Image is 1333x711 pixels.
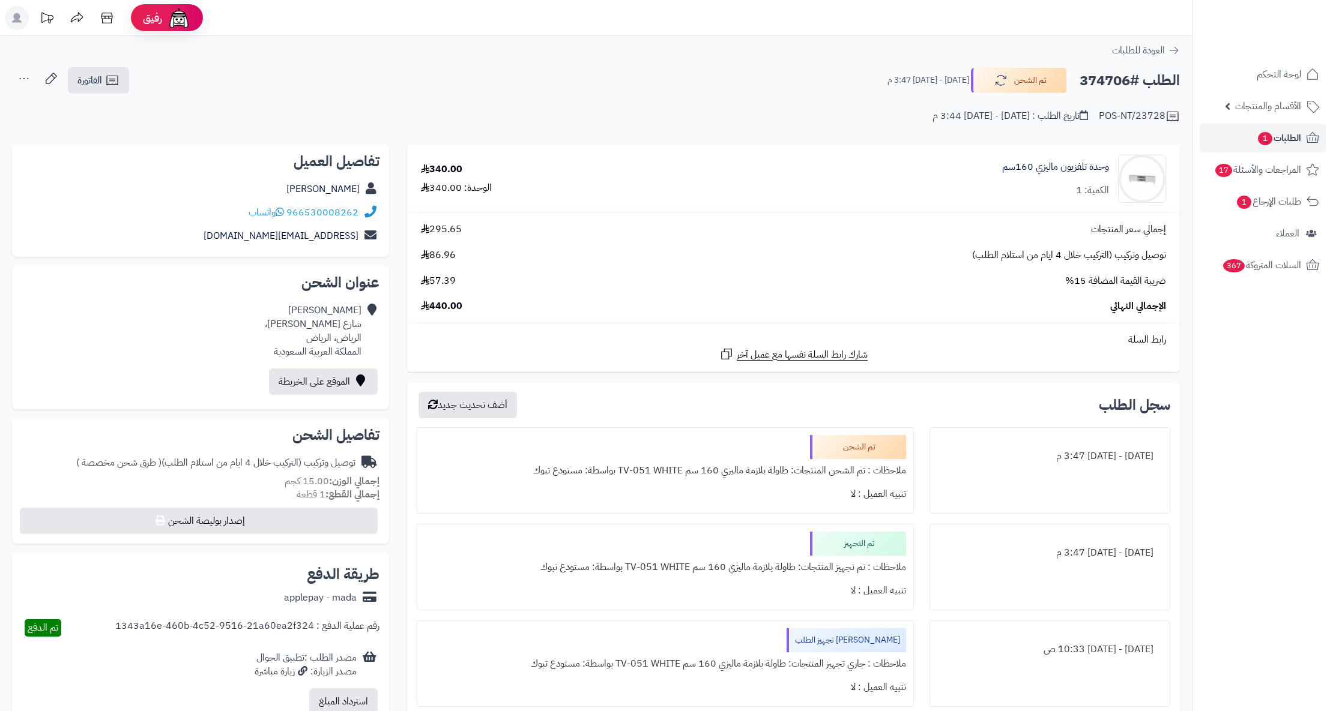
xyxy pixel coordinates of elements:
[737,348,868,362] span: شارك رابط السلة نفسها مع عميل آخر
[719,347,868,362] a: شارك رابط السلة نفسها مع عميل آخر
[971,68,1067,93] button: تم الشحن
[1200,219,1326,248] a: العملاء
[76,455,162,470] span: ( طرق شحن مخصصة )
[1080,68,1180,93] h2: الطلب #374706
[421,299,462,313] span: 440.00
[20,508,378,534] button: إصدار بوليصة الشحن
[810,532,906,556] div: تم التجهيز
[1091,223,1166,236] span: إجمالي سعر المنتجات
[1214,161,1301,178] span: المراجعات والأسئلة
[1099,109,1180,124] div: POS-NT/23728
[421,181,492,195] div: الوحدة: 340.00
[1200,155,1326,184] a: المراجعات والأسئلة17
[255,665,357,679] div: مصدر الزيارة: زيارة مباشرة
[425,482,906,506] div: تنبيه العميل : لا
[143,11,162,25] span: رفيق
[425,676,906,699] div: تنبيه العميل : لا
[425,579,906,602] div: تنبيه العميل : لا
[937,541,1162,565] div: [DATE] - [DATE] 3:47 م
[425,556,906,579] div: ملاحظات : تم تجهيز المنتجات: طاولة بلازمة ماليزي 160 سم TV-051 WHITE بواسطة: مستودع تبوك
[329,474,379,488] strong: إجمالي الوزن:
[77,73,102,88] span: الفاتورة
[887,74,969,86] small: [DATE] - [DATE] 3:47 م
[1257,130,1301,146] span: الطلبات
[1200,124,1326,152] a: الطلبات1
[421,223,462,236] span: 295.65
[167,6,191,30] img: ai-face.png
[419,392,517,418] button: أضف تحديث جديد
[22,275,379,290] h2: عنوان الشحن
[22,154,379,169] h2: تفاصيل العميل
[932,109,1088,123] div: تاريخ الطلب : [DATE] - [DATE] 3:44 م
[269,368,378,395] a: الموقع على الخريطة
[1099,398,1170,412] h3: سجل الطلب
[1222,259,1245,273] span: 367
[1119,155,1165,203] img: 1739987940-1-90x90.jpg
[1236,193,1301,210] span: طلبات الإرجاع
[286,205,358,220] a: 966530008262
[1200,187,1326,216] a: طلبات الإرجاع1
[937,445,1162,468] div: [DATE] - [DATE] 3:47 م
[255,651,357,679] div: مصدر الطلب :تطبيق الجوال
[421,274,456,288] span: 57.39
[1112,43,1180,58] a: العودة للطلبات
[810,435,906,459] div: تم الشحن
[22,428,379,442] h2: تفاصيل الشحن
[937,638,1162,661] div: [DATE] - [DATE] 10:33 ص
[286,182,360,196] a: [PERSON_NAME]
[425,459,906,482] div: ملاحظات : تم الشحن المنتجات: طاولة بلازمة ماليزي 160 سم TV-051 WHITE بواسطة: مستودع تبوك
[1215,163,1233,178] span: 17
[1112,43,1165,58] span: العودة للطلبات
[421,248,456,262] span: 86.96
[787,628,906,652] div: [PERSON_NAME] تجهيز الطلب
[1257,66,1301,83] span: لوحة التحكم
[1110,299,1166,313] span: الإجمالي النهائي
[1222,257,1301,274] span: السلات المتروكة
[425,652,906,676] div: ملاحظات : جاري تجهيز المنتجات: طاولة بلازمة ماليزي 160 سم TV-051 WHITE بواسطة: مستودع تبوك
[421,163,462,176] div: 340.00
[1251,15,1322,40] img: logo-2.png
[1235,98,1301,115] span: الأقسام والمنتجات
[28,620,58,635] span: تم الدفع
[265,304,361,358] div: [PERSON_NAME] شارع [PERSON_NAME]، الرياض، الرياض المملكة العربية السعودية
[285,474,379,488] small: 15.00 كجم
[297,487,379,502] small: 1 قطعة
[1002,160,1109,174] a: وحدة تلفزيون ماليزي 160سم
[325,487,379,502] strong: إجمالي القطع:
[115,619,379,637] div: رقم عملية الدفع : 1343a16e-460b-4c52-9516-21a60ea2f324
[32,6,62,33] a: تحديثات المنصة
[972,248,1166,262] span: توصيل وتركيب (التركيب خلال 4 ايام من استلام الطلب)
[1236,195,1252,209] span: 1
[68,67,129,94] a: الفاتورة
[1257,131,1273,146] span: 1
[412,333,1175,347] div: رابط السلة
[284,591,357,605] div: applepay - mada
[249,205,284,220] a: واتساب
[1200,251,1326,280] a: السلات المتروكة367
[1065,274,1166,288] span: ضريبة القيمة المضافة 15%
[307,567,379,581] h2: طريقة الدفع
[204,229,358,243] a: [EMAIL_ADDRESS][DOMAIN_NAME]
[1076,184,1109,197] div: الكمية: 1
[1200,60,1326,89] a: لوحة التحكم
[76,456,355,470] div: توصيل وتركيب (التركيب خلال 4 ايام من استلام الطلب)
[1276,225,1299,242] span: العملاء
